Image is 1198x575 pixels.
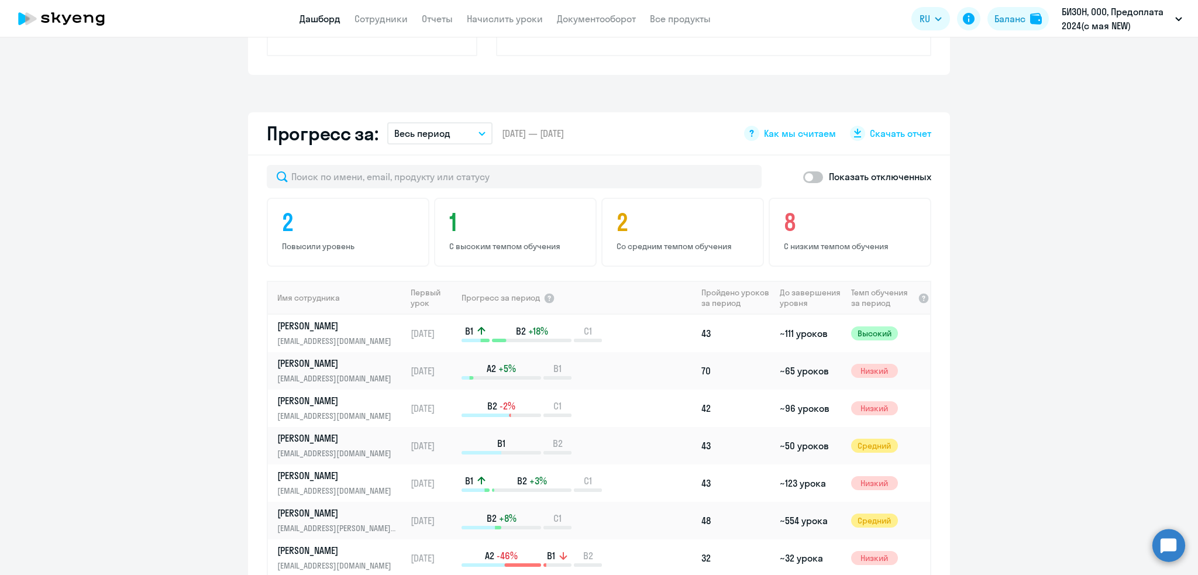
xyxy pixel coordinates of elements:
[282,241,418,252] p: Повысили уровень
[267,122,378,145] h2: Прогресс за:
[851,476,898,490] span: Низкий
[487,512,497,525] span: B2
[406,390,460,427] td: [DATE]
[851,401,898,415] span: Низкий
[277,394,398,407] p: [PERSON_NAME]
[617,208,752,236] h4: 2
[277,544,405,572] a: [PERSON_NAME][EMAIL_ADDRESS][DOMAIN_NAME]
[851,514,898,528] span: Средний
[277,507,398,519] p: [PERSON_NAME]
[584,474,592,487] span: C1
[485,549,494,562] span: A2
[1062,5,1171,33] p: БИЗОН, ООО, Предоплата 2024(с мая NEW)
[387,122,493,144] button: Весь период
[775,390,846,427] td: ~96 уроков
[775,464,846,502] td: ~123 урока
[775,315,846,352] td: ~111 уроков
[462,292,540,303] span: Прогресс за период
[277,409,398,422] p: [EMAIL_ADDRESS][DOMAIN_NAME]
[994,12,1025,26] div: Баланс
[406,315,460,352] td: [DATE]
[406,502,460,539] td: [DATE]
[547,549,555,562] span: B1
[277,484,398,497] p: [EMAIL_ADDRESS][DOMAIN_NAME]
[497,437,505,450] span: B1
[406,464,460,502] td: [DATE]
[449,241,585,252] p: С высоким темпом обучения
[553,437,563,450] span: B2
[282,208,418,236] h4: 2
[775,281,846,315] th: До завершения уровня
[1030,13,1042,25] img: balance
[784,241,920,252] p: С низким темпом обучения
[697,390,775,427] td: 42
[354,13,408,25] a: Сотрудники
[851,551,898,565] span: Низкий
[406,281,460,315] th: Первый урок
[406,427,460,464] td: [DATE]
[697,464,775,502] td: 43
[584,325,592,338] span: C1
[277,432,398,445] p: [PERSON_NAME]
[764,127,836,140] span: Как мы считаем
[277,432,405,460] a: [PERSON_NAME][EMAIL_ADDRESS][DOMAIN_NAME]
[406,352,460,390] td: [DATE]
[829,170,931,184] p: Показать отключенных
[775,502,846,539] td: ~554 урока
[502,127,564,140] span: [DATE] — [DATE]
[870,127,931,140] span: Скачать отчет
[277,544,398,557] p: [PERSON_NAME]
[465,474,473,487] span: B1
[277,335,398,347] p: [EMAIL_ADDRESS][DOMAIN_NAME]
[851,287,914,308] span: Темп обучения за период
[851,326,898,340] span: Высокий
[516,325,526,338] span: B2
[775,352,846,390] td: ~65 уроков
[987,7,1049,30] button: Балансbalance
[498,362,516,375] span: +5%
[499,512,517,525] span: +8%
[267,165,762,188] input: Поиск по имени, email, продукту или статусу
[268,281,406,315] th: Имя сотрудника
[500,400,515,412] span: -2%
[277,357,398,370] p: [PERSON_NAME]
[449,208,585,236] h4: 1
[487,362,496,375] span: A2
[277,559,398,572] p: [EMAIL_ADDRESS][DOMAIN_NAME]
[529,474,547,487] span: +3%
[299,13,340,25] a: Дашборд
[277,469,405,497] a: [PERSON_NAME][EMAIL_ADDRESS][DOMAIN_NAME]
[277,522,398,535] p: [EMAIL_ADDRESS][PERSON_NAME][DOMAIN_NAME]
[583,549,593,562] span: B2
[911,7,950,30] button: RU
[277,372,398,385] p: [EMAIL_ADDRESS][DOMAIN_NAME]
[277,469,398,482] p: [PERSON_NAME]
[277,319,405,347] a: [PERSON_NAME][EMAIL_ADDRESS][DOMAIN_NAME]
[851,439,898,453] span: Средний
[697,502,775,539] td: 48
[697,315,775,352] td: 43
[517,474,527,487] span: B2
[394,126,450,140] p: Весь период
[650,13,711,25] a: Все продукты
[497,549,518,562] span: -46%
[277,319,398,332] p: [PERSON_NAME]
[697,352,775,390] td: 70
[277,507,405,535] a: [PERSON_NAME][EMAIL_ADDRESS][PERSON_NAME][DOMAIN_NAME]
[465,325,473,338] span: B1
[553,400,562,412] span: C1
[277,447,398,460] p: [EMAIL_ADDRESS][DOMAIN_NAME]
[277,357,405,385] a: [PERSON_NAME][EMAIL_ADDRESS][DOMAIN_NAME]
[528,325,548,338] span: +18%
[277,394,405,422] a: [PERSON_NAME][EMAIL_ADDRESS][DOMAIN_NAME]
[422,13,453,25] a: Отчеты
[784,208,920,236] h4: 8
[467,13,543,25] a: Начислить уроки
[775,427,846,464] td: ~50 уроков
[1056,5,1188,33] button: БИЗОН, ООО, Предоплата 2024(с мая NEW)
[557,13,636,25] a: Документооборот
[553,512,562,525] span: C1
[617,241,752,252] p: Со средним темпом обучения
[487,400,497,412] span: B2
